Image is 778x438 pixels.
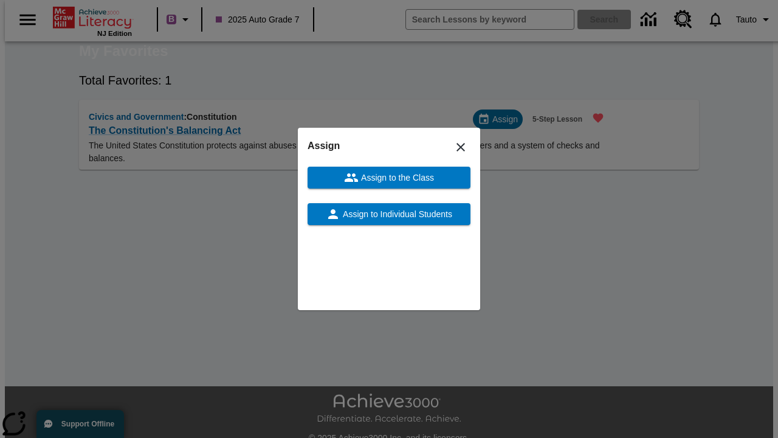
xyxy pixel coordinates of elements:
span: Assign to Individual Students [340,208,452,221]
button: Assign to Individual Students [308,203,470,225]
button: Assign to the Class [308,167,470,189]
span: Assign to the Class [359,172,434,184]
button: Close [446,133,475,162]
h6: Assign [308,137,470,155]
